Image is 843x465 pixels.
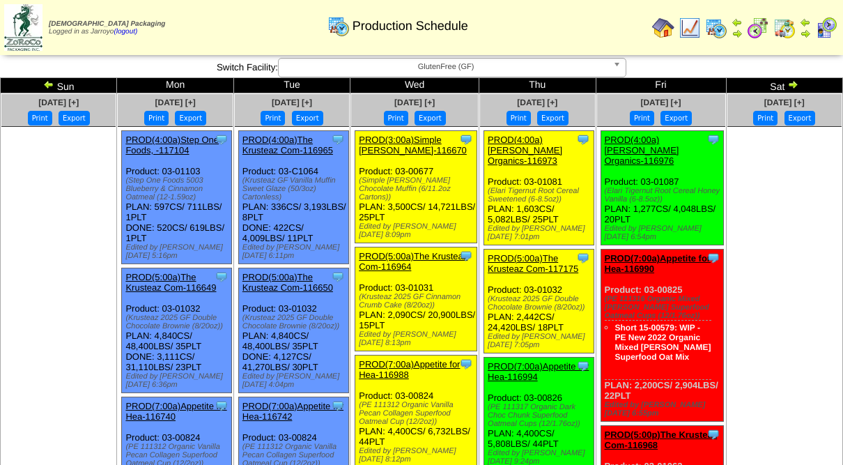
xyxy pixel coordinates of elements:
div: Product: 03-01032 PLAN: 4,840CS / 48,400LBS / 35PLT DONE: 4,127CS / 41,270LBS / 30PLT [238,268,348,393]
div: Edited by [PERSON_NAME] [DATE] 6:11pm [242,243,348,260]
div: Edited by [PERSON_NAME] [DATE] 6:36pm [125,372,231,389]
div: (Elari Tigernut Root Cereal Honey Vanilla (6-8.5oz)) [605,187,724,204]
div: Product: 03-01032 PLAN: 4,840CS / 48,400LBS / 35PLT DONE: 3,111CS / 31,110LBS / 23PLT [122,268,232,393]
a: [DATE] [+] [394,98,435,107]
div: Product: 03-00677 PLAN: 3,500CS / 14,721LBS / 25PLT [355,131,477,243]
img: Tooltip [706,427,720,441]
button: Export [415,111,446,125]
a: PROD(7:00a)Appetite for Hea-116742 [242,401,343,422]
button: Print [630,111,654,125]
button: Export [59,111,90,125]
img: Tooltip [331,270,345,284]
img: calendarprod.gif [705,17,727,39]
span: Production Schedule [353,19,468,33]
img: arrowleft.gif [43,79,54,90]
a: [DATE] [+] [38,98,79,107]
button: Print [261,111,285,125]
img: Tooltip [576,132,590,146]
button: Print [384,111,408,125]
span: [DATE] [+] [764,98,805,107]
img: Tooltip [215,399,229,413]
div: (Simple [PERSON_NAME] Chocolate Muffin (6/11.2oz Cartons)) [359,176,477,201]
img: Tooltip [459,357,473,371]
td: Tue [233,78,350,93]
div: (Krusteaz 2025 GF Double Chocolate Brownie (8/20oz)) [488,295,594,312]
div: (Krusteaz 2025 GF Double Chocolate Brownie (8/20oz)) [125,314,231,330]
a: PROD(7:00a)Appetite for Hea-116990 [605,253,711,274]
a: PROD(5:00p)The Krusteaz Com-116968 [605,429,718,450]
a: [DATE] [+] [272,98,312,107]
img: arrowright.gif [787,79,798,90]
button: Export [660,111,692,125]
div: Product: 03-01032 PLAN: 2,442CS / 24,420LBS / 18PLT [484,250,594,353]
button: Print [28,111,52,125]
button: Export [175,111,206,125]
div: Edited by [PERSON_NAME] [DATE] 6:54pm [605,224,724,241]
img: Tooltip [215,132,229,146]
img: arrowright.gif [732,28,743,39]
td: Sat [726,78,842,93]
img: Tooltip [576,359,590,373]
div: (PE 111316 Organic Mixed [PERSON_NAME] Superfood Oatmeal Cups (12/1.76oz)) [605,295,724,320]
div: (Krusteaz 2025 GF Cinnamon Crumb Cake (8/20oz)) [359,293,477,310]
div: (Krusteaz GF Vanilla Muffin Sweet Glaze (50/3oz) Cartonless) [242,176,348,201]
a: PROD(5:00a)The Krusteaz Com-116650 [242,272,333,293]
a: [DATE] [+] [155,98,196,107]
img: line_graph.gif [679,17,701,39]
div: (Elari Tigernut Root Cereal Sweetened (6-8.5oz)) [488,187,594,204]
div: Edited by [PERSON_NAME] [DATE] 8:13pm [359,330,477,347]
img: zoroco-logo-small.webp [4,4,42,51]
a: PROD(3:00a)Simple [PERSON_NAME]-116670 [359,135,467,155]
img: Tooltip [215,270,229,284]
div: Edited by [PERSON_NAME] [DATE] 7:05pm [488,333,594,349]
img: calendarinout.gif [773,17,796,39]
img: Tooltip [459,249,473,263]
div: (PE 111312 Organic Vanilla Pecan Collagen Superfood Oatmeal Cup (12/2oz)) [359,401,477,426]
td: Wed [350,78,479,93]
a: PROD(4:00a)[PERSON_NAME] Organics-116973 [488,135,562,166]
button: Export [537,111,569,125]
button: Export [292,111,323,125]
a: [DATE] [+] [640,98,681,107]
img: Tooltip [576,251,590,265]
div: (Step One Foods 5003 Blueberry & Cinnamon Oatmeal (12-1.59oz) [125,176,231,201]
div: Product: 03-01103 PLAN: 597CS / 711LBS / 1PLT DONE: 520CS / 619LBS / 1PLT [122,131,232,264]
a: PROD(5:00a)The Krusteaz Com-116964 [359,251,467,272]
div: Product: 03-01087 PLAN: 1,277CS / 4,048LBS / 20PLT [601,131,724,245]
img: Tooltip [331,132,345,146]
a: PROD(4:00a)The Krusteaz Com-116965 [242,135,333,155]
button: Print [144,111,169,125]
a: PROD(4:00a)[PERSON_NAME] Organics-116976 [605,135,679,166]
a: [DATE] [+] [517,98,557,107]
img: Tooltip [706,132,720,146]
img: home.gif [652,17,674,39]
a: PROD(5:00a)The Krusteaz Com-116649 [125,272,216,293]
div: (Krusteaz 2025 GF Double Chocolate Brownie (8/20oz)) [242,314,348,330]
div: Product: 03-01081 PLAN: 1,603CS / 5,082LBS / 25PLT [484,131,594,245]
img: calendarblend.gif [747,17,769,39]
img: arrowleft.gif [800,17,811,28]
div: Edited by [PERSON_NAME] [DATE] 4:04pm [242,372,348,389]
span: [DEMOGRAPHIC_DATA] Packaging [49,20,165,28]
a: Short 15-00579: WIP - PE New 2022 Organic Mixed [PERSON_NAME] Superfood Oat Mix [615,323,711,362]
div: Edited by [PERSON_NAME] [DATE] 5:16pm [125,243,231,260]
div: Edited by [PERSON_NAME] [DATE] 7:01pm [488,224,594,241]
img: arrowleft.gif [732,17,743,28]
a: PROD(7:00a)Appetite for Hea-116740 [125,401,226,422]
span: GlutenFree (GF) [284,59,608,75]
div: Product: 03-01031 PLAN: 2,090CS / 20,900LBS / 15PLT [355,247,477,351]
button: Print [506,111,531,125]
div: Edited by [PERSON_NAME] [DATE] 8:09pm [359,222,477,239]
img: Tooltip [459,132,473,146]
img: Tooltip [331,399,345,413]
a: PROD(7:00a)Appetite for Hea-116994 [488,361,589,382]
a: PROD(5:00a)The Krusteaz Com-117175 [488,253,578,274]
a: PROD(4:00a)Step One Foods, -117104 [125,135,219,155]
div: (PE 111317 Organic Dark Choc Chunk Superfood Oatmeal Cups (12/1.76oz)) [488,403,594,428]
